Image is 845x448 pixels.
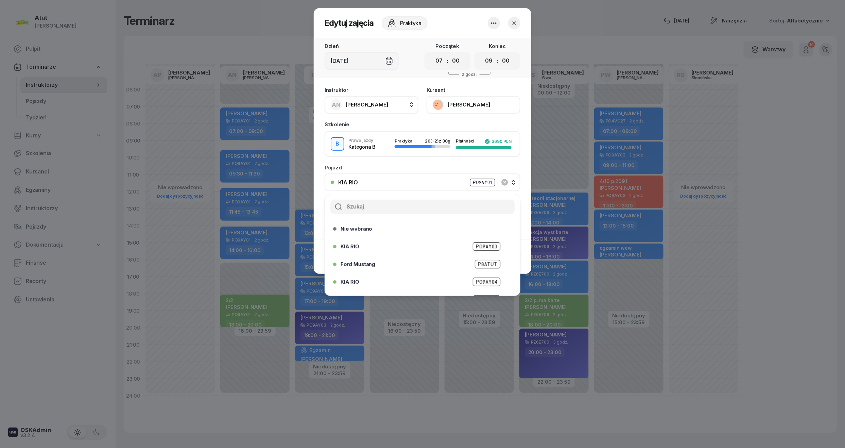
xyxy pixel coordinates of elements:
span: KIA RIO [341,244,359,249]
span: [PERSON_NAME] [346,101,388,108]
div: : [447,57,448,65]
h2: Edytuj zajęcia [325,18,374,29]
button: KIA RIOPO9AY01 [325,173,520,191]
button: [PERSON_NAME] [427,96,520,114]
span: KIA RIO [341,279,359,284]
span: PO4VC27 [473,295,500,304]
span: PO9AY03 [473,242,500,251]
span: AN [332,102,341,108]
span: Nie wybrano [341,226,372,231]
div: : [497,57,498,65]
span: PO9AY04 [473,278,500,286]
div: KIA RIO [338,180,358,185]
span: Ford Mustang [341,262,375,267]
input: Szukaj [330,200,515,214]
span: P8ATUT [475,260,500,268]
button: AN[PERSON_NAME] [325,96,418,114]
div: PO9AY01 [470,179,495,186]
